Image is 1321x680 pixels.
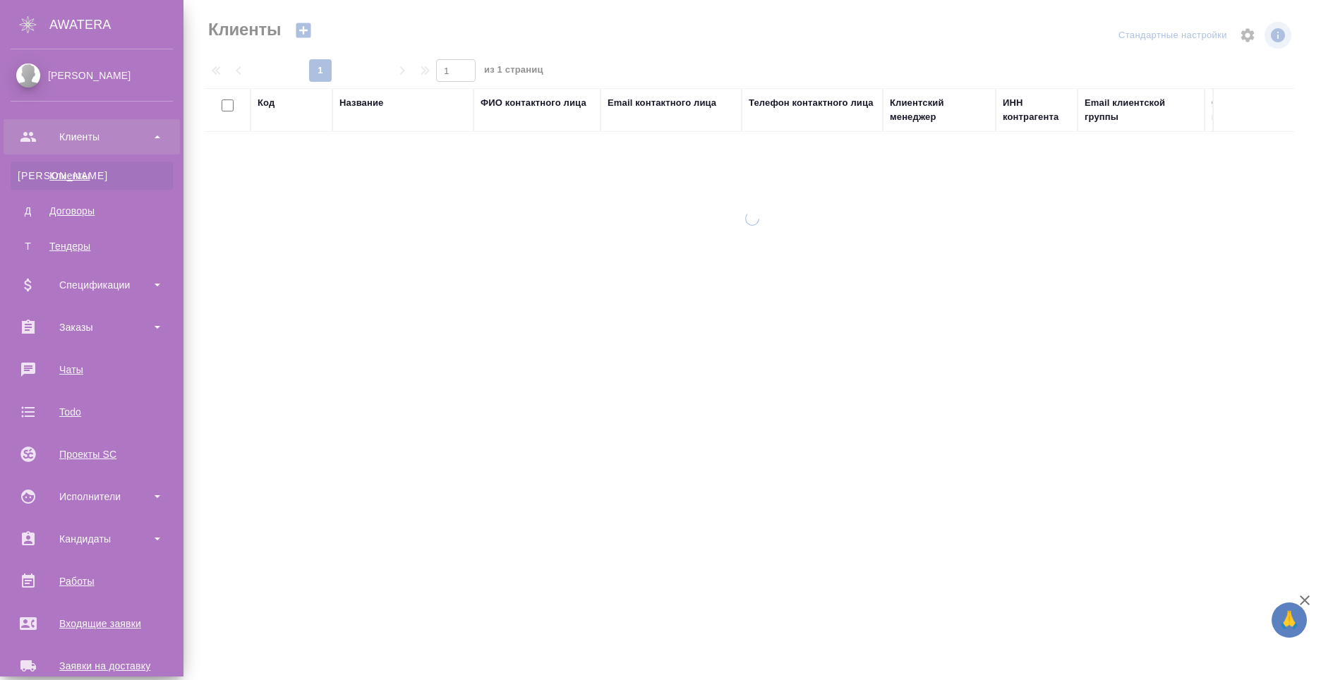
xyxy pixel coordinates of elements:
span: 🙏 [1277,605,1301,635]
div: Email клиентской группы [1085,96,1198,124]
div: Телефон контактного лица [749,96,874,110]
a: ТТендеры [11,232,173,260]
a: Чаты [4,352,180,387]
div: Спецификации [11,274,173,296]
div: Договоры [18,204,166,218]
a: Работы [4,564,180,599]
div: Чаты [11,359,173,380]
div: [PERSON_NAME] [11,68,173,83]
button: 🙏 [1272,602,1307,638]
div: Email контактного лица [608,96,716,110]
div: Кандидаты [11,528,173,550]
div: Работы [11,571,173,592]
a: Проекты SC [4,437,180,472]
div: Клиенты [18,169,166,183]
a: Входящие заявки [4,606,180,641]
a: ДДоговоры [11,197,173,225]
div: Входящие заявки [11,613,173,634]
div: ФИО контактного лица [481,96,586,110]
div: Проекты SC [11,444,173,465]
div: Клиентский менеджер [890,96,989,124]
div: AWATERA [49,11,183,39]
div: Заказы [11,317,173,338]
div: Тендеры [18,239,166,253]
a: [PERSON_NAME]Клиенты [11,162,173,190]
div: Клиенты [11,126,173,147]
div: Ответственная команда [1212,96,1310,124]
div: Название [339,96,383,110]
div: ИНН контрагента [1003,96,1070,124]
div: Todo [11,401,173,423]
div: Исполнители [11,486,173,507]
div: Код [258,96,275,110]
div: Заявки на доставку [11,655,173,676]
a: Todo [4,394,180,430]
